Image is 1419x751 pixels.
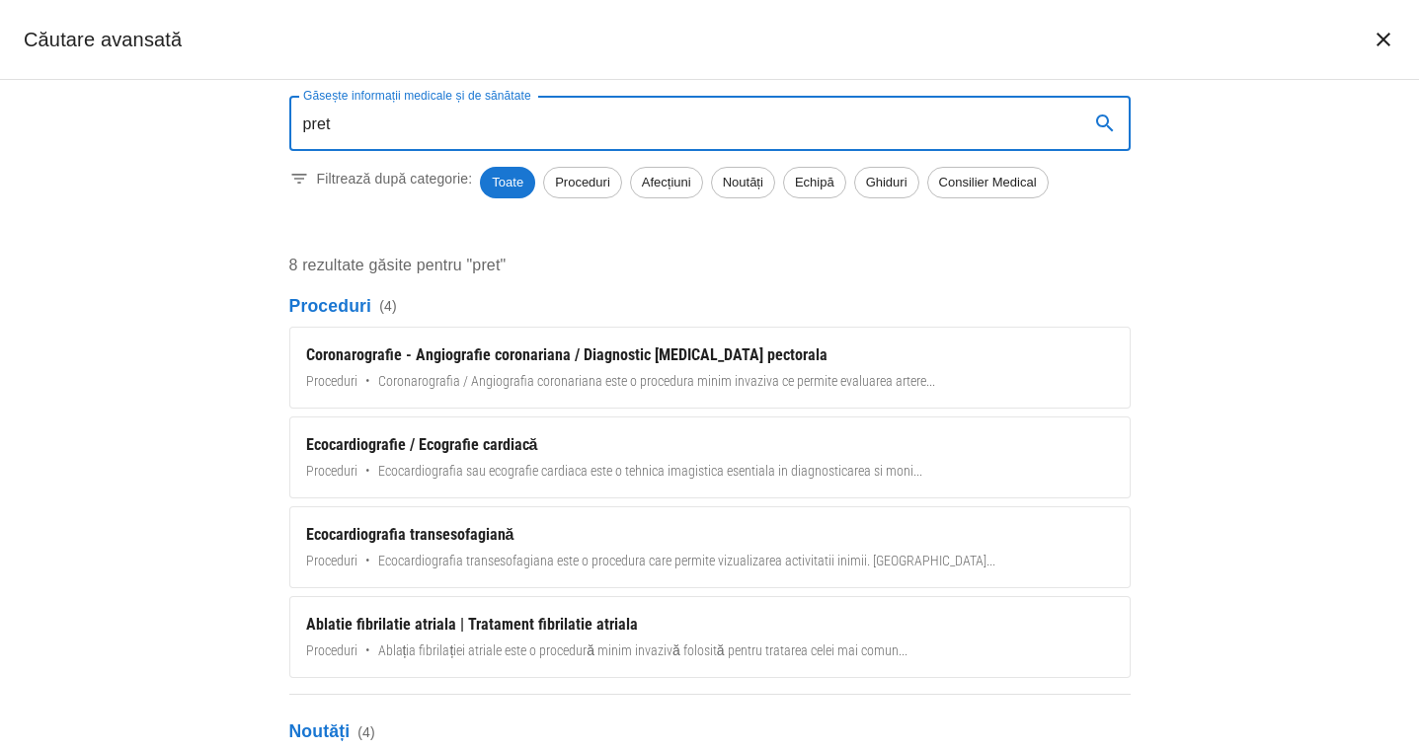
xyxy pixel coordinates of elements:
[928,173,1048,192] span: Consilier Medical
[289,416,1131,498] a: Ecocardiografie / Ecografie cardiacăProceduri•Ecocardiografia sau ecografie cardiaca este o tehni...
[1360,16,1407,63] button: închide căutarea
[543,167,622,198] div: Proceduri
[378,551,995,571] span: Ecocardiografia transesofagiana este o procedura care permite vizualizarea activitatii inimii. [G...
[1081,100,1129,147] button: search
[306,551,357,571] span: Proceduri
[365,371,370,392] span: •
[289,506,1131,588] a: Ecocardiografia transesofagianăProceduri•Ecocardiografia transesofagiana este o procedura care pe...
[289,96,1073,151] input: Introduceți un termen pentru căutare...
[379,296,397,316] span: ( 4 )
[289,327,1131,409] a: Coronarografie - Angiografie coronariana / Diagnostic [MEDICAL_DATA] pectoralaProceduri•Coronarog...
[306,523,1114,547] div: Ecocardiografia transesofagiană
[24,24,182,55] h2: Căutare avansată
[480,173,535,192] span: Toate
[544,173,621,192] span: Proceduri
[784,173,845,192] span: Echipă
[357,722,375,742] span: ( 4 )
[855,173,918,192] span: Ghiduri
[289,254,1131,277] p: 8 rezultate găsite pentru "pret"
[317,169,473,188] p: Filtrează după categorie:
[306,640,357,661] span: Proceduri
[927,167,1049,198] div: Consilier Medical
[783,167,846,198] div: Echipă
[378,371,935,392] span: Coronarografia / Angiografia coronariana este o procedura minim invaziva ce permite evaluarea art...
[289,596,1131,678] a: Ablatie fibrilatie atriala | Tratament fibrilatie atrialaProceduri•Ablația fibrilației atriale es...
[712,173,774,192] span: Noutăți
[854,167,919,198] div: Ghiduri
[306,343,1114,367] div: Coronarografie - Angiografie coronariana / Diagnostic [MEDICAL_DATA] pectorala
[631,173,702,192] span: Afecțiuni
[303,87,531,104] label: Găsește informații medicale și de sănătate
[630,167,703,198] div: Afecțiuni
[480,167,535,198] div: Toate
[306,461,357,482] span: Proceduri
[365,461,370,482] span: •
[306,371,357,392] span: Proceduri
[365,551,370,571] span: •
[365,640,370,661] span: •
[306,433,1114,457] div: Ecocardiografie / Ecografie cardiacă
[289,718,1131,744] p: Noutăți
[711,167,775,198] div: Noutăți
[306,613,1114,637] div: Ablatie fibrilatie atriala | Tratament fibrilatie atriala
[378,461,922,482] span: Ecocardiografia sau ecografie cardiaca este o tehnica imagistica esentiala in diagnosticarea si m...
[289,293,1131,319] p: Proceduri
[378,640,907,661] span: Ablația fibrilației atriale este o procedură minim invazivă folosită pentru tratarea celei mai co...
